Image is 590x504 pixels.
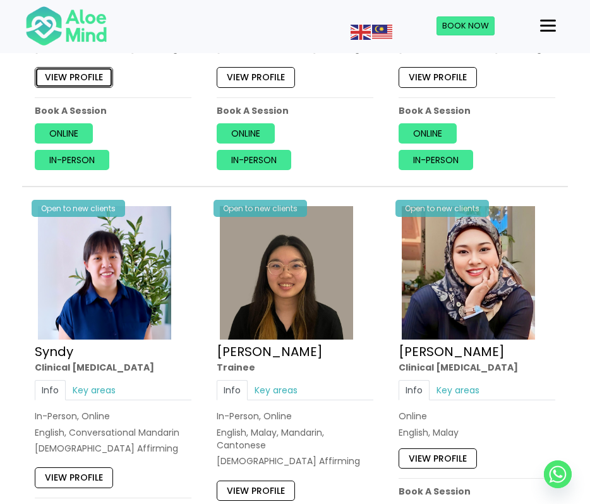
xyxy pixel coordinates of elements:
[35,467,113,488] a: View profile
[399,448,477,469] a: View profile
[544,460,572,488] a: Whatsapp
[436,16,495,35] a: Book Now
[351,25,371,40] img: en
[35,67,113,87] a: View profile
[372,25,392,40] img: ms
[351,25,372,38] a: English
[217,361,373,374] div: Trainee
[395,200,489,217] div: Open to new clients
[220,206,353,340] img: Profile – Xin Yi
[399,410,555,423] div: Online
[217,481,295,501] a: View profile
[35,426,191,439] p: English, Conversational Mandarin
[38,206,171,340] img: Syndy
[399,104,555,116] p: Book A Session
[248,380,304,400] a: Key areas
[399,426,555,439] p: English, Malay
[35,123,93,144] a: Online
[402,206,535,340] img: Yasmin Clinical Psychologist
[217,380,248,400] a: Info
[35,150,109,170] a: In-person
[399,150,473,170] a: In-person
[25,5,107,47] img: Aloe mind Logo
[35,42,191,54] div: [DEMOGRAPHIC_DATA] Affirming
[214,200,307,217] div: Open to new clients
[35,380,66,400] a: Info
[430,380,486,400] a: Key areas
[399,42,555,54] div: [DEMOGRAPHIC_DATA] Affirming
[35,410,191,423] div: In-Person, Online
[35,343,73,360] a: Syndy
[399,361,555,374] div: Clinical [MEDICAL_DATA]
[217,67,295,87] a: View profile
[217,42,373,54] div: [DEMOGRAPHIC_DATA] Affirming
[217,426,373,452] p: English, Malay, Mandarin, Cantonese
[399,123,457,144] a: Online
[399,343,505,360] a: [PERSON_NAME]
[535,15,561,37] button: Menu
[442,20,489,32] span: Book Now
[35,442,191,455] div: [DEMOGRAPHIC_DATA] Affirming
[399,67,477,87] a: View profile
[66,380,123,400] a: Key areas
[217,104,373,116] p: Book A Session
[399,485,555,498] p: Book A Session
[217,343,323,360] a: [PERSON_NAME]
[217,455,373,467] div: [DEMOGRAPHIC_DATA] Affirming
[217,410,373,423] div: In-Person, Online
[32,200,125,217] div: Open to new clients
[372,25,394,38] a: Malay
[217,123,275,144] a: Online
[35,361,191,374] div: Clinical [MEDICAL_DATA]
[399,380,430,400] a: Info
[217,150,291,170] a: In-person
[35,104,191,116] p: Book A Session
